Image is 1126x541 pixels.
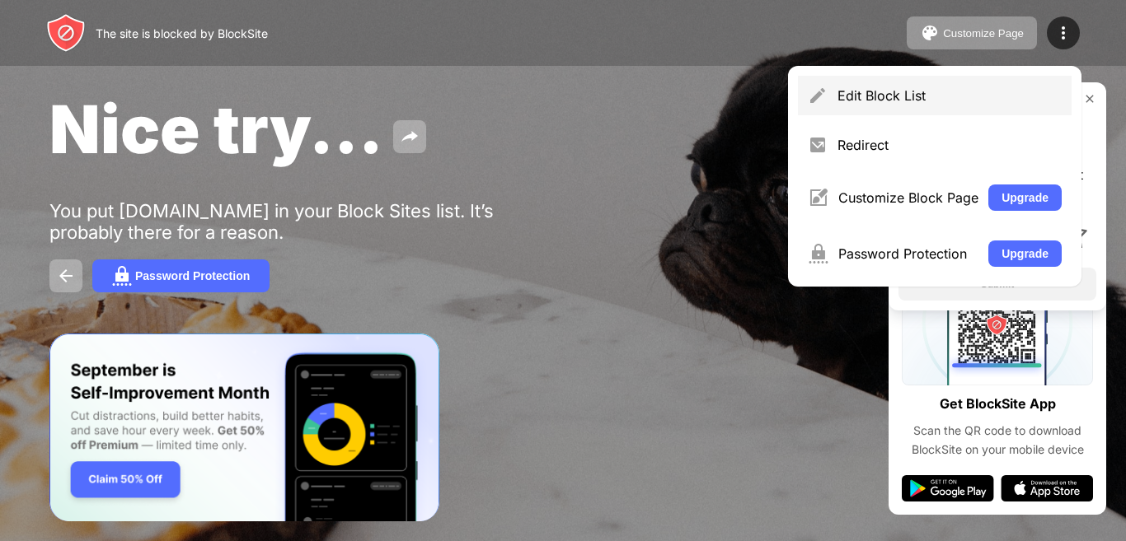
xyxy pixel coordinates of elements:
[902,422,1093,459] div: Scan the QR code to download BlockSite on your mobile device
[135,269,250,282] div: Password Protection
[1083,92,1096,105] img: rate-us-close.svg
[49,200,559,243] div: You put [DOMAIN_NAME] in your Block Sites list. It’s probably there for a reason.
[838,189,978,206] div: Customize Block Page
[46,13,86,53] img: header-logo.svg
[902,475,994,501] img: google-play.svg
[837,137,1062,153] div: Redirect
[49,89,383,169] span: Nice try...
[943,27,1024,40] div: Customize Page
[988,240,1062,267] button: Upgrade
[837,87,1062,104] div: Edit Block List
[808,244,828,264] img: menu-password.svg
[808,86,828,105] img: menu-pencil.svg
[49,333,439,522] iframe: Banner
[1053,23,1073,43] img: menu-icon.svg
[400,127,420,147] img: share.svg
[96,26,268,40] div: The site is blocked by BlockSite
[838,245,978,262] div: Password Protection
[920,23,940,43] img: pallet.svg
[940,392,1056,416] div: Get BlockSite App
[988,184,1062,211] button: Upgrade
[112,266,132,286] img: password.svg
[808,135,828,155] img: menu-redirect.svg
[808,188,828,208] img: menu-customize.svg
[92,259,270,292] button: Password Protection
[907,16,1037,49] button: Customize Page
[1001,475,1093,501] img: app-store.svg
[56,266,76,286] img: back.svg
